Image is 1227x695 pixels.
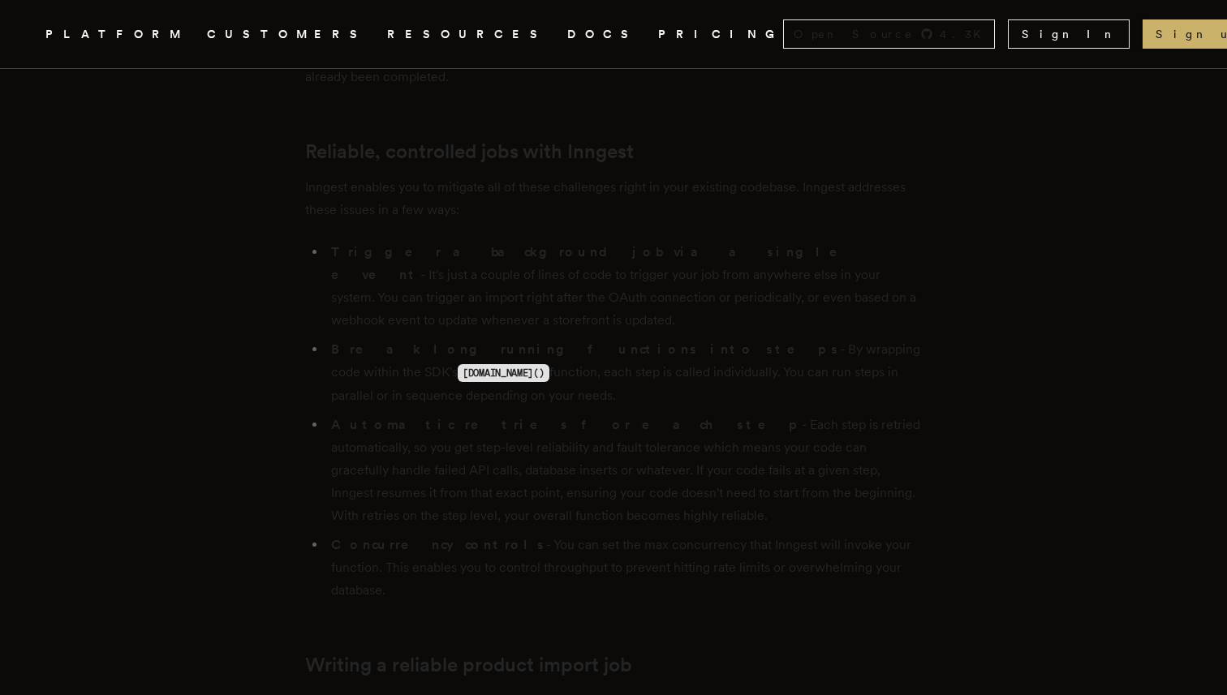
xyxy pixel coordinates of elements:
[207,24,368,45] a: CUSTOMERS
[331,341,840,357] strong: Break long running functions into steps
[658,24,783,45] a: PRICING
[387,24,548,45] button: RESOURCES
[326,414,922,527] li: - Each step is retried automatically, so you get step-level reliability and fault tolerance which...
[305,654,922,676] h2: Writing a reliable product import job
[331,244,860,282] strong: Trigger a background job via a single event
[567,24,639,45] a: DOCS
[305,140,922,163] h2: Reliable, controlled jobs with Inngest
[326,338,922,407] li: - By wrapping code within the SDK's function, each step is called individually. You can run steps...
[331,537,546,552] strong: Concurrency controls
[305,176,922,221] p: Inngest enables you to mitigate all of these challenges right in your existing codebase. Inngest ...
[1008,19,1130,49] a: Sign In
[45,24,187,45] button: PLATFORM
[326,241,922,332] li: - It's just a couple of lines of code to trigger your job from anywhere else in your system. You ...
[458,364,549,382] code: [DOMAIN_NAME]()
[794,26,914,42] span: Open Source
[940,26,991,42] span: 4.3 K
[326,534,922,602] li: - You can set the max concurrency that Inngest will invoke your function. This enables you to con...
[331,417,802,432] strong: Automatic retries for each step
